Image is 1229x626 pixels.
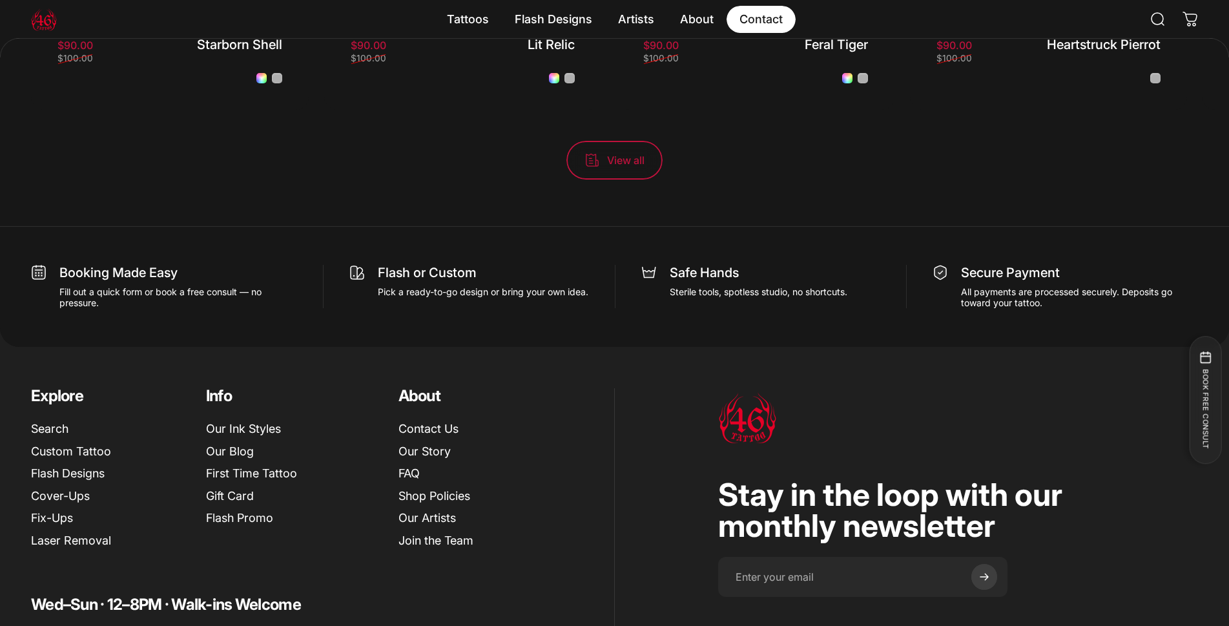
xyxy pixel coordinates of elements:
[31,422,68,437] a: Search
[378,265,588,281] p: Flash or Custom
[670,286,847,297] p: Sterile tools, spotless studio, no shortcuts.
[643,54,679,63] span: $100.00
[842,73,852,83] a: Feral Tiger - Colour
[718,479,1095,541] p: Stay in the loop with our monthly newsletter
[31,466,105,481] a: Flash Designs
[31,534,111,548] a: Laser Removal
[59,265,297,281] p: Booking Made Easy
[549,73,559,83] a: Lit Relic - Colour
[434,6,796,33] nav: Primary
[206,422,281,437] a: Our Ink Styles
[378,286,588,297] p: Pick a ready-to-go design or bring your own idea.
[256,73,267,83] a: Starborn Shell - Colour
[398,422,459,437] a: Contact Us
[206,466,297,481] a: First Time Tattoo
[727,6,796,33] a: Contact
[858,73,868,83] a: Feral Tiger - Black and Grey
[667,6,727,33] summary: About
[643,40,679,50] span: $90.00
[564,73,575,83] a: Lit Relic - Black and Grey
[1150,73,1161,83] a: Heartstruck Pierrot - Black and Grey
[31,489,90,504] a: Cover-Ups
[398,466,420,481] a: FAQ
[398,489,470,504] a: Shop Policies
[206,489,254,504] a: Gift Card
[961,286,1198,308] p: All payments are processed securely. Deposits go toward your tattoo.
[528,37,575,52] a: Lit Relic
[351,54,386,63] span: $100.00
[1047,37,1161,52] a: Heartstruck Pierrot
[605,6,667,33] summary: Artists
[434,6,502,33] summary: Tattoos
[57,40,93,50] span: $90.00
[31,444,111,459] a: Custom Tattoo
[31,511,73,526] a: Fix-Ups
[398,511,456,526] a: Our Artists
[351,40,386,50] span: $90.00
[197,37,282,52] a: Starborn Shell
[936,40,972,50] span: $90.00
[57,54,93,63] span: $100.00
[961,265,1198,281] p: Secure Payment
[206,511,273,526] a: Flash Promo
[398,534,473,548] a: Join the Team
[398,444,451,459] a: Our Story
[59,286,297,308] p: Fill out a quick form or book a free consult — no pressure.
[805,37,868,52] a: Feral Tiger
[971,564,997,590] button: Subscribe
[670,265,847,281] p: Safe Hands
[566,141,662,180] a: View all products in the Flash Promo collection
[272,73,282,83] a: Starborn Shell - Black and Grey
[1189,336,1221,464] button: BOOK FREE CONSULT
[936,54,972,63] span: $100.00
[206,444,254,459] a: Our Blog
[1176,5,1204,34] a: 0 items
[502,6,605,33] summary: Flash Designs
